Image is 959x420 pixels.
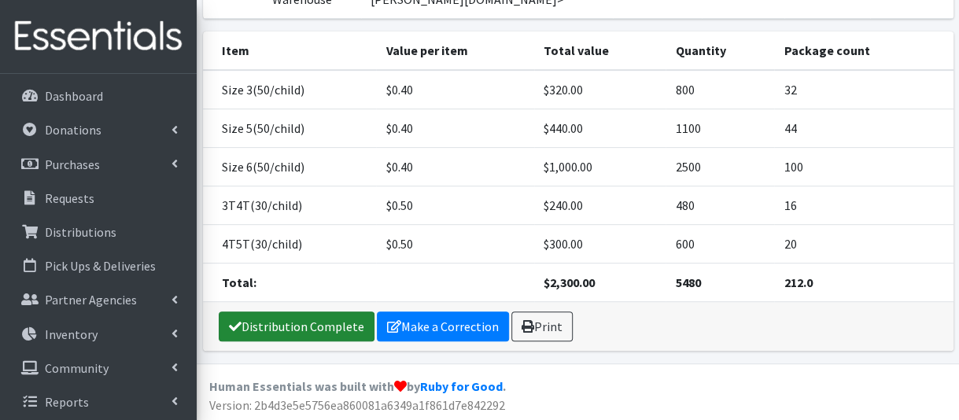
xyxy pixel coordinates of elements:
[6,10,190,63] img: HumanEssentials
[534,31,666,70] th: Total value
[6,352,190,384] a: Community
[774,70,953,109] td: 32
[45,122,101,138] p: Donations
[219,311,374,341] a: Distribution Complete
[544,274,595,290] strong: $2,300.00
[6,319,190,350] a: Inventory
[784,274,812,290] strong: 212.0
[774,186,953,225] td: 16
[203,70,377,109] td: Size 3(50/child)
[534,148,666,186] td: $1,000.00
[534,109,666,148] td: $440.00
[666,109,774,148] td: 1100
[376,70,534,109] td: $0.40
[209,378,506,394] strong: Human Essentials was built with by .
[774,31,953,70] th: Package count
[534,70,666,109] td: $320.00
[45,190,94,206] p: Requests
[6,114,190,146] a: Donations
[6,80,190,112] a: Dashboard
[666,31,774,70] th: Quantity
[6,386,190,418] a: Reports
[376,186,534,225] td: $0.50
[666,148,774,186] td: 2500
[6,250,190,282] a: Pick Ups & Deliveries
[6,216,190,248] a: Distributions
[774,225,953,263] td: 20
[6,149,190,180] a: Purchases
[774,148,953,186] td: 100
[203,109,377,148] td: Size 5(50/child)
[774,109,953,148] td: 44
[203,186,377,225] td: 3T4T(30/child)
[45,394,89,410] p: Reports
[534,225,666,263] td: $300.00
[376,109,534,148] td: $0.40
[666,225,774,263] td: 600
[534,186,666,225] td: $240.00
[377,311,509,341] a: Make a Correction
[6,284,190,315] a: Partner Agencies
[45,88,103,104] p: Dashboard
[222,274,256,290] strong: Total:
[376,148,534,186] td: $0.40
[45,292,137,308] p: Partner Agencies
[420,378,503,394] a: Ruby for Good
[45,360,109,376] p: Community
[209,397,505,413] span: Version: 2b4d3e5e5756ea860081a6349a1f861d7e842292
[203,31,377,70] th: Item
[376,225,534,263] td: $0.50
[45,224,116,240] p: Distributions
[376,31,534,70] th: Value per item
[675,274,700,290] strong: 5480
[6,182,190,214] a: Requests
[45,326,98,342] p: Inventory
[666,186,774,225] td: 480
[45,258,156,274] p: Pick Ups & Deliveries
[203,148,377,186] td: Size 6(50/child)
[203,225,377,263] td: 4T5T(30/child)
[666,70,774,109] td: 800
[45,157,100,172] p: Purchases
[511,311,573,341] a: Print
